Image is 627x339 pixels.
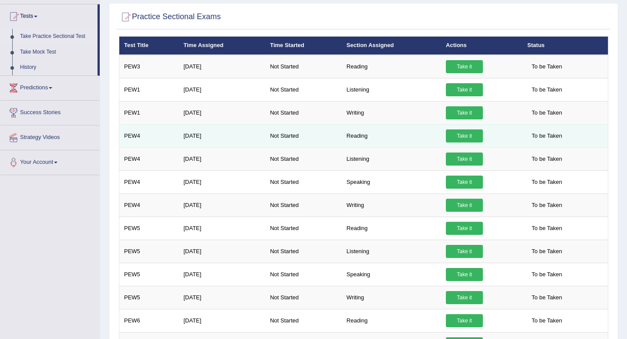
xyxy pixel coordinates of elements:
[527,199,566,212] span: To be Taken
[446,83,483,96] a: Take it
[446,245,483,258] a: Take it
[179,217,265,240] td: [DATE]
[179,309,265,332] td: [DATE]
[342,286,441,309] td: Writing
[527,176,566,189] span: To be Taken
[527,314,566,327] span: To be Taken
[265,309,342,332] td: Not Started
[16,44,98,60] a: Take Mock Test
[527,268,566,281] span: To be Taken
[527,129,566,142] span: To be Taken
[119,10,221,24] h2: Practice Sectional Exams
[527,60,566,73] span: To be Taken
[527,291,566,304] span: To be Taken
[446,199,483,212] a: Take it
[265,147,342,170] td: Not Started
[179,124,265,147] td: [DATE]
[527,245,566,258] span: To be Taken
[522,37,608,55] th: Status
[179,286,265,309] td: [DATE]
[179,147,265,170] td: [DATE]
[342,309,441,332] td: Reading
[342,55,441,78] td: Reading
[119,78,179,101] td: PEW1
[179,55,265,78] td: [DATE]
[179,170,265,193] td: [DATE]
[119,170,179,193] td: PEW4
[119,193,179,217] td: PEW4
[527,106,566,119] span: To be Taken
[179,37,265,55] th: Time Assigned
[342,78,441,101] td: Listening
[179,263,265,286] td: [DATE]
[527,83,566,96] span: To be Taken
[342,37,441,55] th: Section Assigned
[446,268,483,281] a: Take it
[342,193,441,217] td: Writing
[265,240,342,263] td: Not Started
[342,124,441,147] td: Reading
[0,76,100,98] a: Predictions
[265,37,342,55] th: Time Started
[0,4,98,26] a: Tests
[119,309,179,332] td: PEW6
[179,101,265,124] td: [DATE]
[119,240,179,263] td: PEW5
[16,29,98,44] a: Take Practice Sectional Test
[446,153,483,166] a: Take it
[119,147,179,170] td: PEW4
[265,124,342,147] td: Not Started
[265,217,342,240] td: Not Started
[179,78,265,101] td: [DATE]
[265,101,342,124] td: Not Started
[446,60,483,73] a: Take it
[527,153,566,166] span: To be Taken
[265,55,342,78] td: Not Started
[342,263,441,286] td: Speaking
[446,314,483,327] a: Take it
[265,78,342,101] td: Not Started
[342,217,441,240] td: Reading
[119,55,179,78] td: PEW3
[342,170,441,193] td: Speaking
[119,286,179,309] td: PEW5
[446,291,483,304] a: Take it
[342,101,441,124] td: Writing
[16,60,98,75] a: History
[265,263,342,286] td: Not Started
[527,222,566,235] span: To be Taken
[441,37,522,55] th: Actions
[446,222,483,235] a: Take it
[179,240,265,263] td: [DATE]
[265,286,342,309] td: Not Started
[446,129,483,142] a: Take it
[119,263,179,286] td: PEW5
[119,37,179,55] th: Test Title
[119,101,179,124] td: PEW1
[342,240,441,263] td: Listening
[342,147,441,170] td: Listening
[265,193,342,217] td: Not Started
[265,170,342,193] td: Not Started
[119,124,179,147] td: PEW4
[0,101,100,122] a: Success Stories
[446,176,483,189] a: Take it
[119,217,179,240] td: PEW5
[0,125,100,147] a: Strategy Videos
[0,150,100,172] a: Your Account
[179,193,265,217] td: [DATE]
[446,106,483,119] a: Take it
